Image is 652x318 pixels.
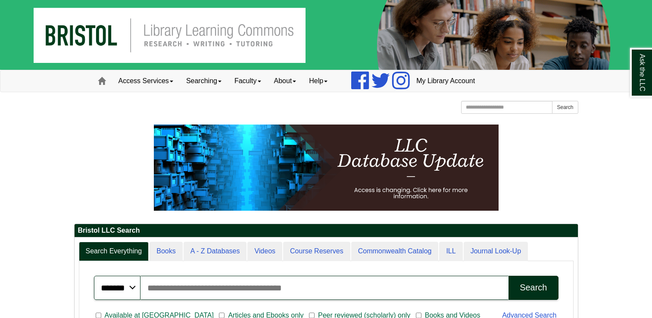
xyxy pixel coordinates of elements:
[410,70,481,92] a: My Library Account
[79,242,149,261] a: Search Everything
[303,70,334,92] a: Help
[439,242,462,261] a: ILL
[150,242,182,261] a: Books
[552,101,578,114] button: Search
[180,70,228,92] a: Searching
[154,125,499,211] img: HTML tutorial
[464,242,528,261] a: Journal Look-Up
[351,242,439,261] a: Commonwealth Catalog
[228,70,268,92] a: Faculty
[283,242,350,261] a: Course Reserves
[520,283,547,293] div: Search
[247,242,282,261] a: Videos
[75,224,578,237] h2: Bristol LLC Search
[508,276,558,300] button: Search
[184,242,247,261] a: A - Z Databases
[112,70,180,92] a: Access Services
[268,70,303,92] a: About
